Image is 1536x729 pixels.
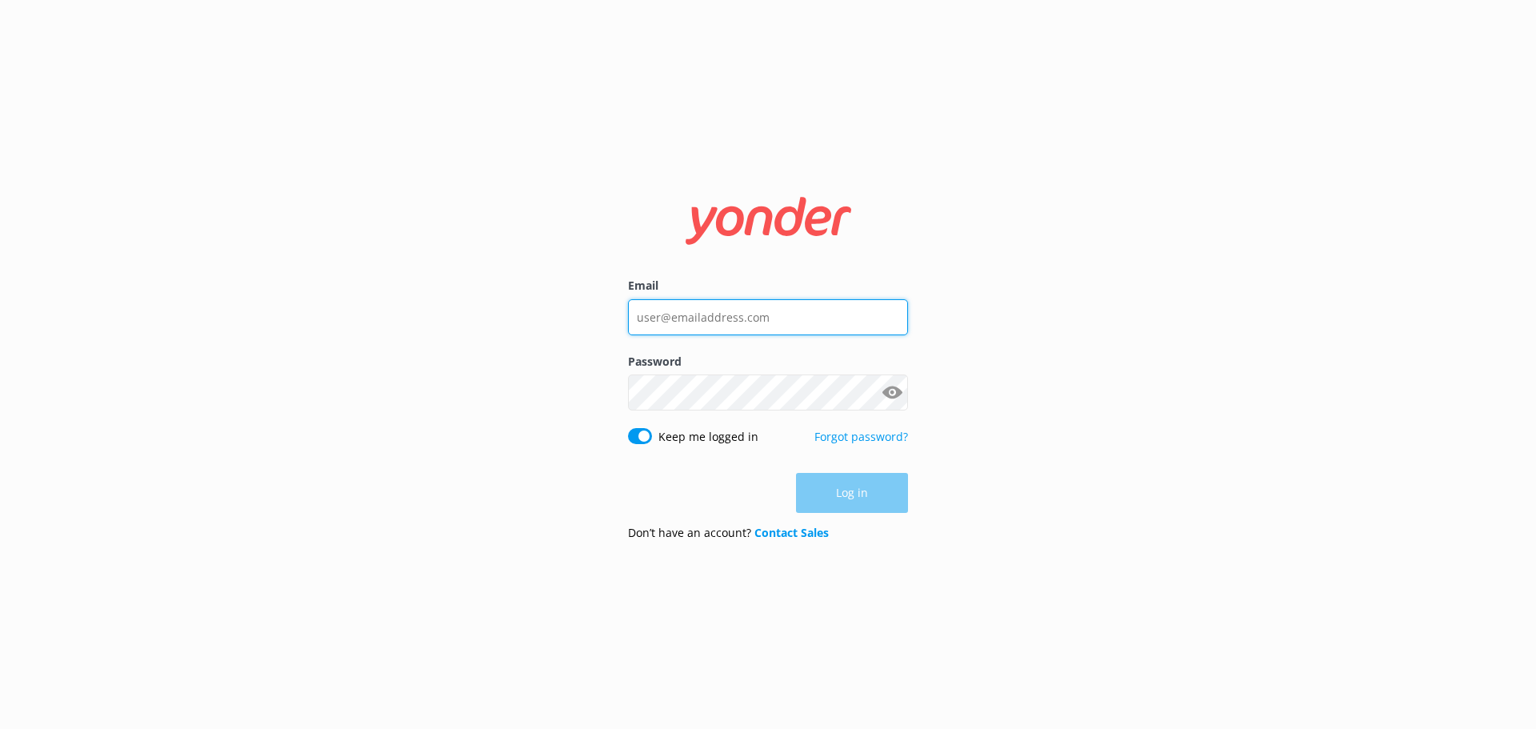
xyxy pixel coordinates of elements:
[628,299,908,335] input: user@emailaddress.com
[628,277,908,294] label: Email
[628,353,908,371] label: Password
[876,377,908,409] button: Show password
[658,428,758,446] label: Keep me logged in
[628,524,829,542] p: Don’t have an account?
[814,429,908,444] a: Forgot password?
[754,525,829,540] a: Contact Sales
